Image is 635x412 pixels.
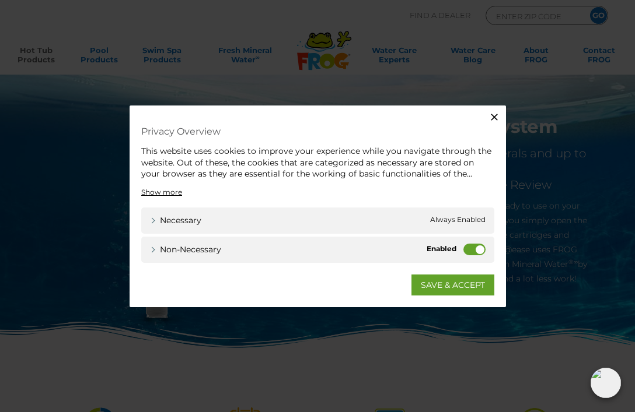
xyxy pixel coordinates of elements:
[591,368,621,398] img: openIcon
[430,214,486,226] span: Always Enabled
[411,274,494,295] a: SAVE & ACCEPT
[150,243,221,255] a: Non-necessary
[150,214,201,226] a: Necessary
[141,146,494,180] div: This website uses cookies to improve your experience while you navigate through the website. Out ...
[141,186,182,197] a: Show more
[141,123,494,140] h4: Privacy Overview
